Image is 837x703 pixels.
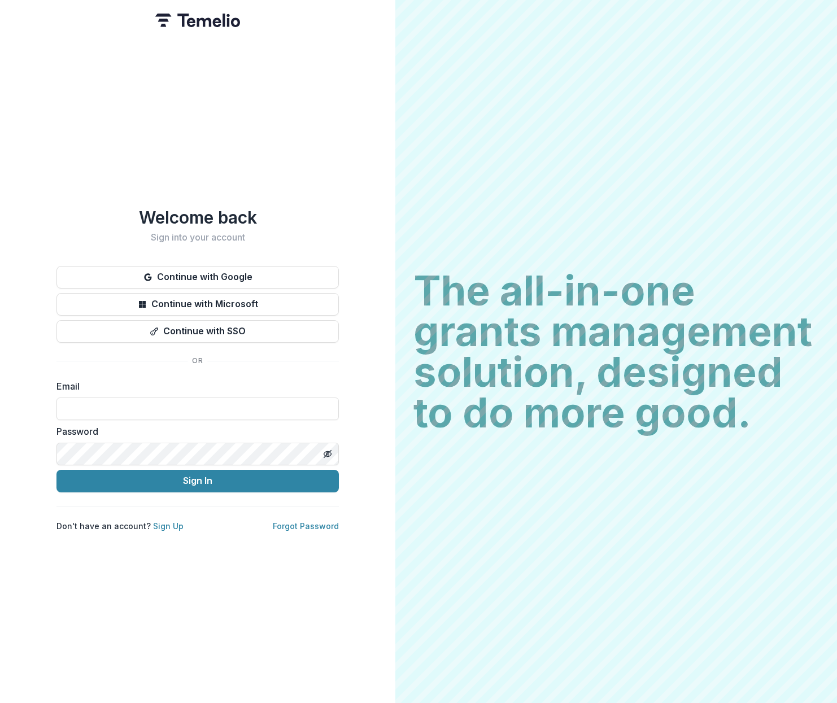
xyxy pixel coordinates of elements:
a: Sign Up [153,521,184,531]
a: Forgot Password [273,521,339,531]
h1: Welcome back [56,207,339,228]
button: Continue with Google [56,266,339,289]
label: Password [56,425,332,438]
h2: Sign into your account [56,232,339,243]
button: Sign In [56,470,339,492]
button: Continue with SSO [56,320,339,343]
p: Don't have an account? [56,520,184,532]
img: Temelio [155,14,240,27]
button: Toggle password visibility [319,445,337,463]
button: Continue with Microsoft [56,293,339,316]
label: Email [56,379,332,393]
